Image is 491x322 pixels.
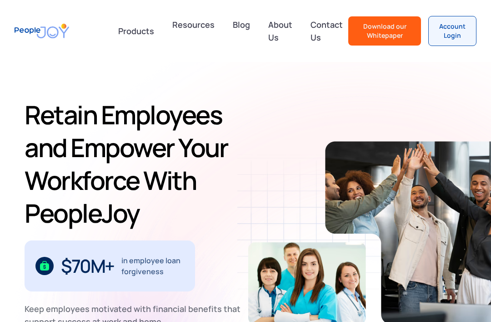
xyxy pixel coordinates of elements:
[121,255,185,277] div: in employee loan forgiveness
[436,22,469,40] div: Account Login
[15,18,69,44] a: home
[25,240,195,291] div: 1 / 3
[305,15,348,47] a: Contact Us
[227,15,256,47] a: Blog
[25,98,248,230] h1: Retain Employees and Empower Your Workforce With PeopleJoy
[263,15,298,47] a: About Us
[356,22,414,40] div: Download our Whitepaper
[348,16,421,46] a: Download our Whitepaper
[428,16,476,46] a: Account Login
[61,259,114,273] div: $70M+
[113,22,160,40] div: Products
[167,15,220,47] a: Resources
